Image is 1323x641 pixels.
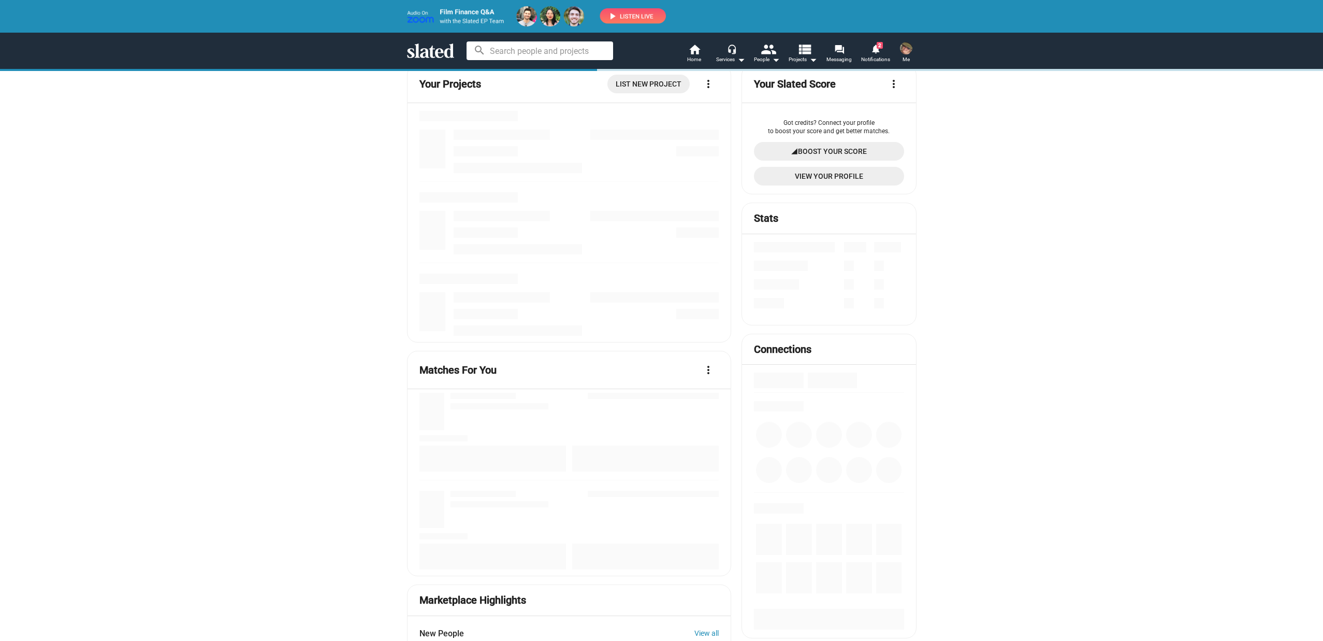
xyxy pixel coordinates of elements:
span: Boost Your Score [798,142,867,161]
button: People [749,43,785,66]
mat-icon: more_vert [888,78,900,90]
mat-icon: view_list [796,41,811,56]
a: List New Project [607,75,690,93]
span: Me [903,53,910,66]
span: Home [687,53,701,66]
input: Search people and projects [467,41,613,60]
a: 2Notifications [857,43,894,66]
img: promo-live-zoom-ep-team4.png [407,6,666,26]
img: Tiffany Jelke [900,42,912,54]
mat-icon: headset_mic [727,44,736,53]
span: Notifications [861,53,890,66]
span: 2 [877,42,883,49]
mat-icon: more_vert [702,364,715,376]
span: New People [419,628,464,639]
a: View all [694,629,719,637]
mat-card-title: Connections [754,343,811,357]
a: Boost Your Score [754,142,904,161]
button: Projects [785,43,821,66]
mat-icon: home [688,43,701,55]
a: View Your Profile [754,167,904,186]
a: Messaging [821,43,857,66]
mat-card-title: Matches For You [419,363,497,377]
div: Got credits? Connect your profile to boost your score and get better matches. [754,119,904,136]
mat-card-title: Your Slated Score [754,77,836,91]
mat-card-title: Marketplace Highlights [419,593,526,607]
mat-icon: arrow_drop_down [807,53,819,66]
span: List New Project [616,75,681,93]
span: View Your Profile [762,167,895,186]
mat-icon: signal_cellular_4_bar [791,142,798,161]
span: Messaging [826,53,852,66]
span: Projects [789,53,817,66]
div: Services [716,53,745,66]
mat-icon: more_vert [702,78,715,90]
mat-card-title: Your Projects [419,77,481,91]
mat-icon: notifications [870,44,880,54]
a: Home [676,43,713,66]
div: People [754,53,780,66]
button: Services [713,43,749,66]
button: Tiffany JelkeMe [894,40,919,67]
mat-icon: forum [834,45,844,54]
mat-card-title: Stats [754,211,778,225]
mat-icon: people [760,41,775,56]
mat-icon: arrow_drop_down [769,53,782,66]
mat-icon: arrow_drop_down [735,53,747,66]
